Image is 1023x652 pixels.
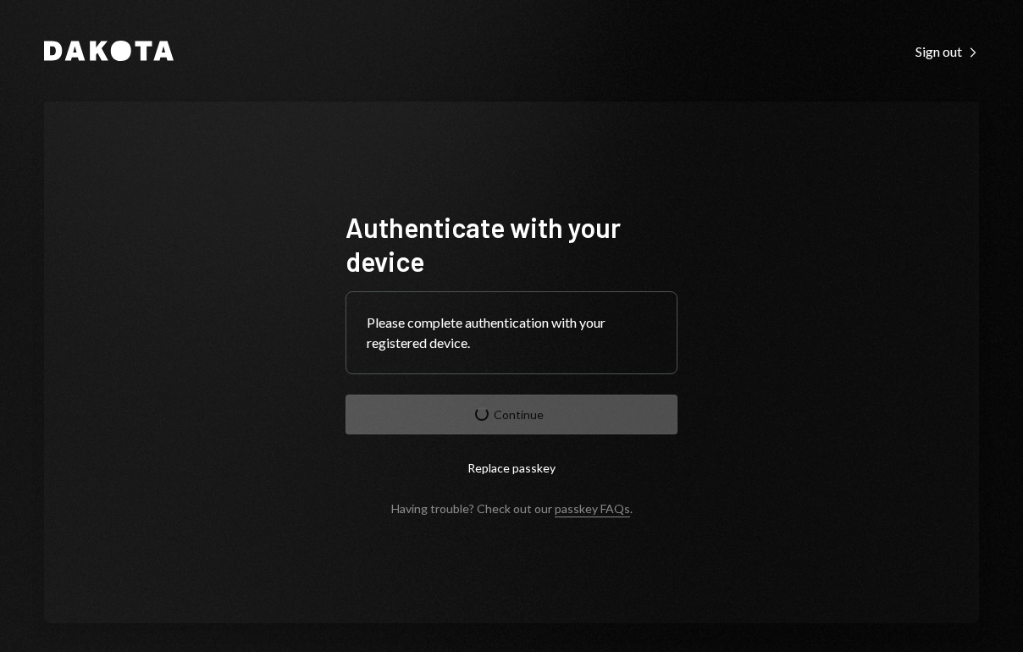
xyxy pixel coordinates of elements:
[915,43,979,60] div: Sign out
[555,501,630,517] a: passkey FAQs
[915,41,979,60] a: Sign out
[391,501,633,516] div: Having trouble? Check out our .
[346,210,677,278] h1: Authenticate with your device
[346,448,677,488] button: Replace passkey
[367,312,656,353] div: Please complete authentication with your registered device.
